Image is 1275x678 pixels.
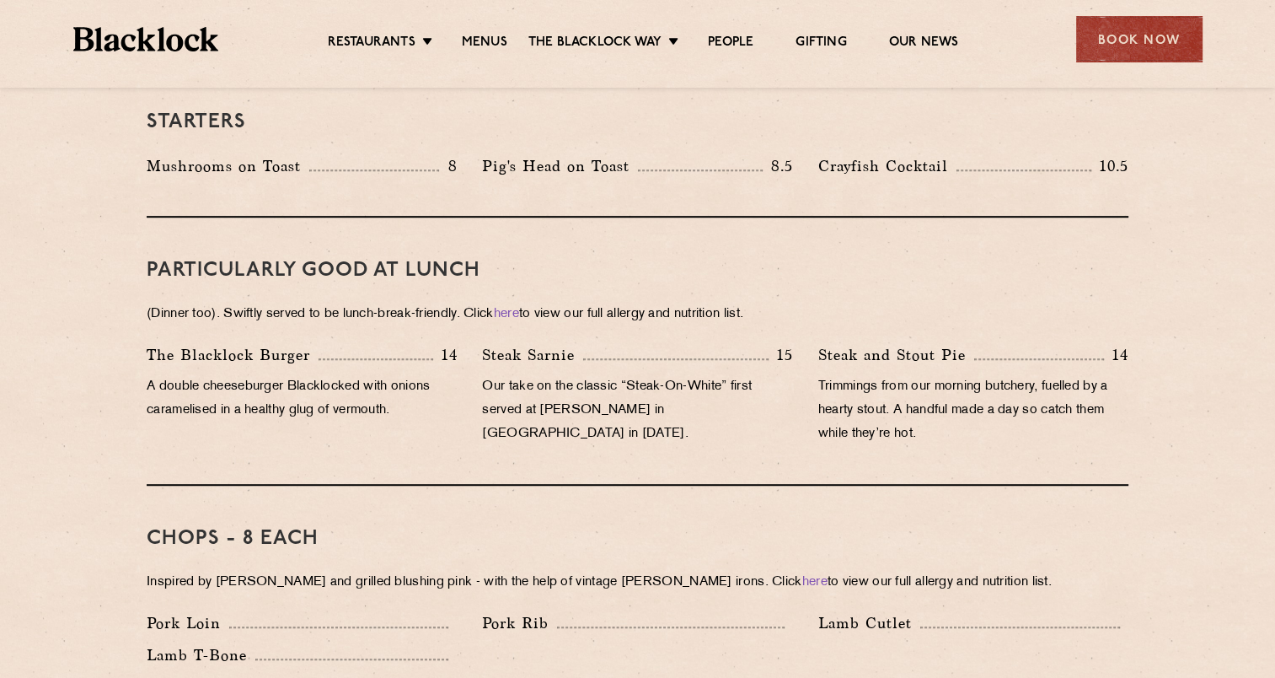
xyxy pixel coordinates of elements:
[818,343,974,367] p: Steak and Stout Pie
[528,35,662,53] a: The Blacklock Way
[482,343,583,367] p: Steak Sarnie
[147,571,1128,595] p: Inspired by [PERSON_NAME] and grilled blushing pink - with the help of vintage [PERSON_NAME] iron...
[796,35,846,53] a: Gifting
[147,343,319,367] p: The Blacklock Burger
[769,344,793,366] p: 15
[147,260,1128,282] h3: PARTICULARLY GOOD AT LUNCH
[147,528,1128,550] h3: Chops - 8 each
[889,35,959,53] a: Our News
[462,35,507,53] a: Menus
[147,111,1128,133] h3: Starters
[147,643,255,667] p: Lamb T-Bone
[818,611,920,635] p: Lamb Cutlet
[708,35,753,53] a: People
[147,611,229,635] p: Pork Loin
[482,154,638,178] p: Pig's Head on Toast
[73,27,219,51] img: BL_Textured_Logo-footer-cropped.svg
[147,375,457,422] p: A double cheeseburger Blacklocked with onions caramelised in a healthy glug of vermouth.
[1104,344,1128,366] p: 14
[482,611,557,635] p: Pork Rib
[802,576,828,589] a: here
[433,344,458,366] p: 14
[494,308,519,320] a: here
[147,303,1128,326] p: (Dinner too). Swiftly served to be lunch-break-friendly. Click to view our full allergy and nutri...
[482,375,792,446] p: Our take on the classic “Steak-On-White” first served at [PERSON_NAME] in [GEOGRAPHIC_DATA] in [D...
[818,375,1128,446] p: Trimmings from our morning butchery, fuelled by a hearty stout. A handful made a day so catch the...
[328,35,415,53] a: Restaurants
[439,155,457,177] p: 8
[818,154,956,178] p: Crayfish Cocktail
[1076,16,1203,62] div: Book Now
[147,154,309,178] p: Mushrooms on Toast
[763,155,793,177] p: 8.5
[1091,155,1128,177] p: 10.5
